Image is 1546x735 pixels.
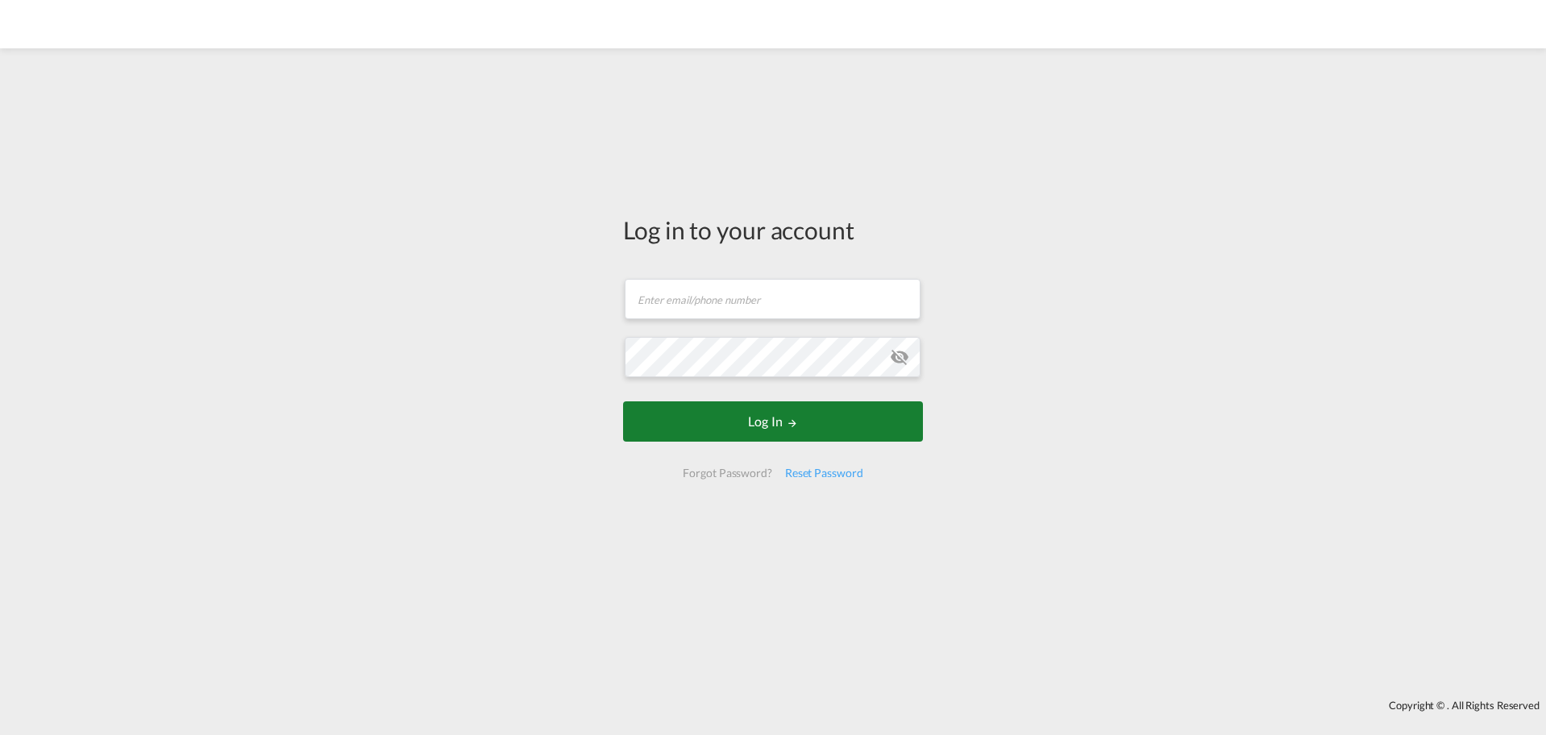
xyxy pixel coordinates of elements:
input: Enter email/phone number [625,279,921,319]
md-icon: icon-eye-off [890,347,909,367]
button: LOGIN [623,401,923,442]
div: Log in to your account [623,213,923,247]
div: Forgot Password? [676,459,778,488]
div: Reset Password [779,459,870,488]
